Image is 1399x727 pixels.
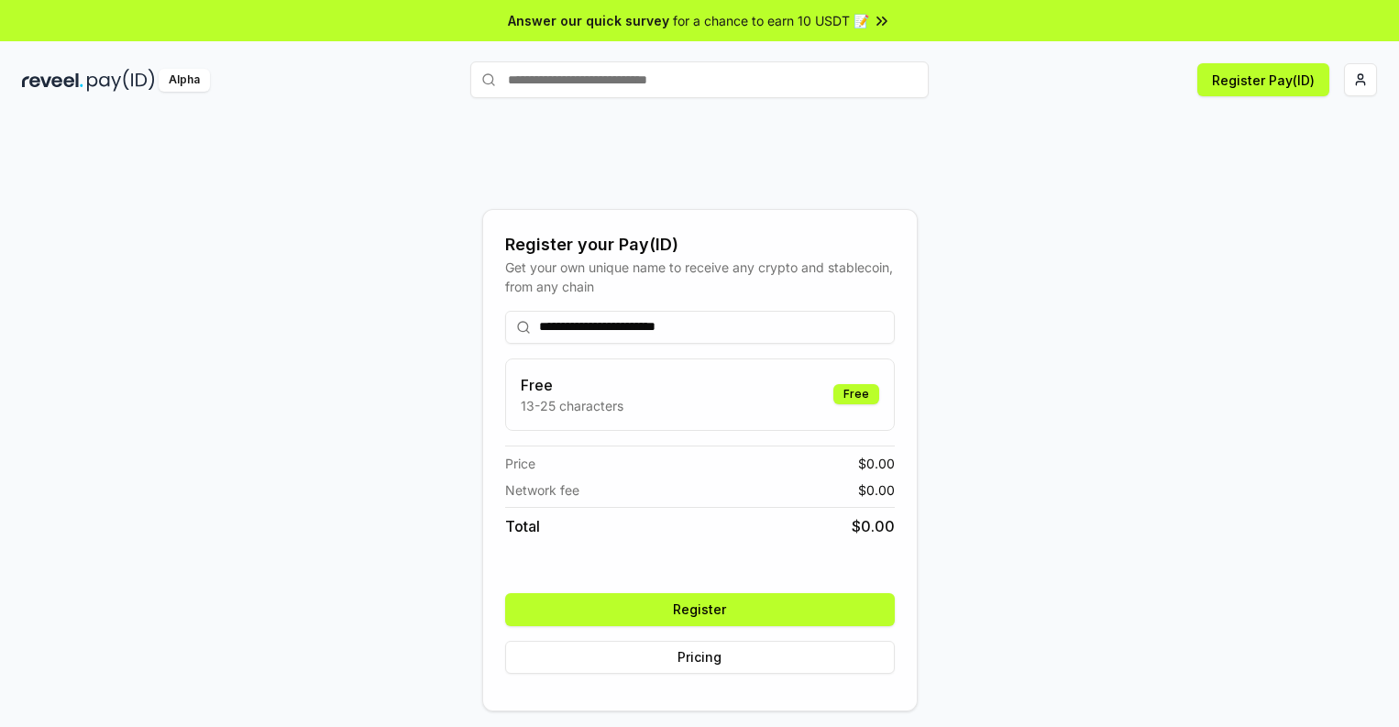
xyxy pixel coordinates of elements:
[852,515,895,537] span: $ 0.00
[858,454,895,473] span: $ 0.00
[505,454,535,473] span: Price
[505,232,895,258] div: Register your Pay(ID)
[508,11,669,30] span: Answer our quick survey
[87,69,155,92] img: pay_id
[505,258,895,296] div: Get your own unique name to receive any crypto and stablecoin, from any chain
[521,396,623,415] p: 13-25 characters
[505,593,895,626] button: Register
[505,480,579,500] span: Network fee
[505,515,540,537] span: Total
[858,480,895,500] span: $ 0.00
[505,641,895,674] button: Pricing
[22,69,83,92] img: reveel_dark
[521,374,623,396] h3: Free
[159,69,210,92] div: Alpha
[833,384,879,404] div: Free
[673,11,869,30] span: for a chance to earn 10 USDT 📝
[1197,63,1329,96] button: Register Pay(ID)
